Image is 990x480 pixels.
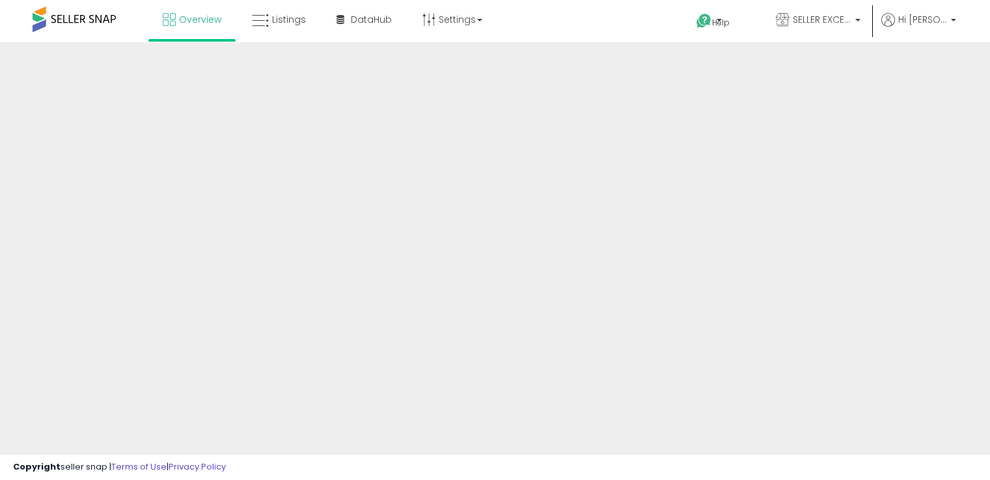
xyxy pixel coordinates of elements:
[13,461,226,473] div: seller snap | |
[169,460,226,473] a: Privacy Policy
[351,13,392,26] span: DataHub
[13,460,61,473] strong: Copyright
[272,13,306,26] span: Listings
[793,13,851,26] span: SELLER EXCELLENCE
[712,17,730,28] span: Help
[686,3,755,42] a: Help
[881,13,956,42] a: Hi [PERSON_NAME]
[179,13,221,26] span: Overview
[111,460,167,473] a: Terms of Use
[898,13,947,26] span: Hi [PERSON_NAME]
[696,13,712,29] i: Get Help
